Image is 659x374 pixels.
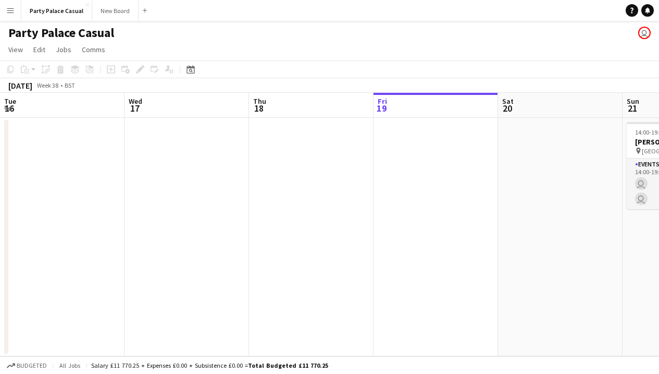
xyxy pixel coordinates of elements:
a: Comms [78,43,109,56]
span: 18 [252,102,266,114]
a: Jobs [52,43,76,56]
span: 20 [501,102,514,114]
span: Thu [253,96,266,106]
span: Jobs [56,45,71,54]
span: 16 [3,102,16,114]
app-user-avatar: Nicole Nkansah [638,27,651,39]
span: 21 [625,102,639,114]
span: View [8,45,23,54]
span: Edit [33,45,45,54]
span: Budgeted [17,362,47,369]
div: Salary £11 770.25 + Expenses £0.00 + Subsistence £0.00 = [91,361,328,369]
span: Tue [4,96,16,106]
button: Party Palace Casual [21,1,92,21]
a: Edit [29,43,49,56]
button: Budgeted [5,360,48,371]
button: New Board [92,1,139,21]
span: Fri [378,96,387,106]
span: Sun [627,96,639,106]
span: All jobs [57,361,82,369]
span: Wed [129,96,142,106]
h1: Party Palace Casual [8,25,114,41]
span: 19 [376,102,387,114]
div: BST [65,81,75,89]
span: Total Budgeted £11 770.25 [248,361,328,369]
div: [DATE] [8,80,32,91]
span: 17 [127,102,142,114]
span: Comms [82,45,105,54]
a: View [4,43,27,56]
span: Sat [502,96,514,106]
span: Week 38 [34,81,60,89]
